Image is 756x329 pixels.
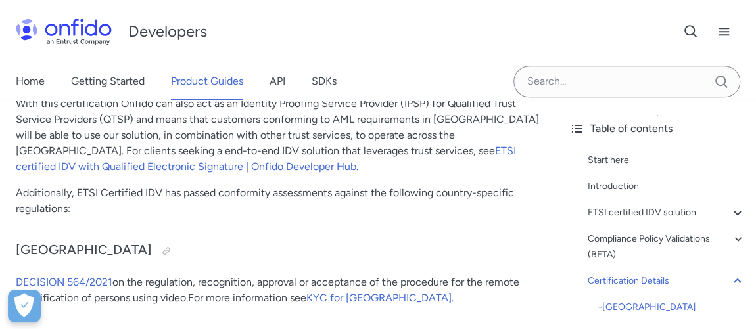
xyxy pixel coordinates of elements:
h3: [GEOGRAPHIC_DATA] [16,240,543,261]
a: Start here [588,152,745,168]
a: Compliance Policy Validations (BETA) [588,231,745,263]
div: Cookie Preferences [8,290,41,322]
svg: Open navigation menu button [716,24,732,39]
a: -[GEOGRAPHIC_DATA] [598,299,745,315]
a: API [270,63,285,100]
h1: Developers [128,21,207,42]
a: Getting Started [71,63,145,100]
button: Open search button [674,15,707,48]
a: Product Guides [171,63,243,100]
button: Open Preferences [8,290,41,322]
input: Onfido search input field [513,66,740,97]
div: - [GEOGRAPHIC_DATA] [598,299,745,315]
p: Additionally, ETSI Certified IDV has passed conformity assessments against the following country-... [16,185,543,217]
p: With this certification Onfido can also act as an Identity Proofing Service Provider (IPSP) for Q... [16,96,543,175]
p: on the regulation, recognition, approval or acceptance of the procedure for the remote identifica... [16,274,543,306]
a: Home [16,63,45,100]
a: ETSI certified IDV solution [588,205,745,221]
a: Certification Details [588,273,745,289]
button: Open navigation menu button [707,15,740,48]
a: Introduction [588,179,745,194]
a: DECISION 564/2021 [16,276,112,288]
svg: Open search button [683,24,699,39]
a: SDKs [312,63,337,100]
div: Table of contents [569,121,745,137]
a: KYC for [GEOGRAPHIC_DATA] [306,292,452,304]
a: ETSI certified IDV with Qualified Electronic Signature | Onfido Developer Hub [16,144,516,173]
img: Onfido Logo [16,18,112,45]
